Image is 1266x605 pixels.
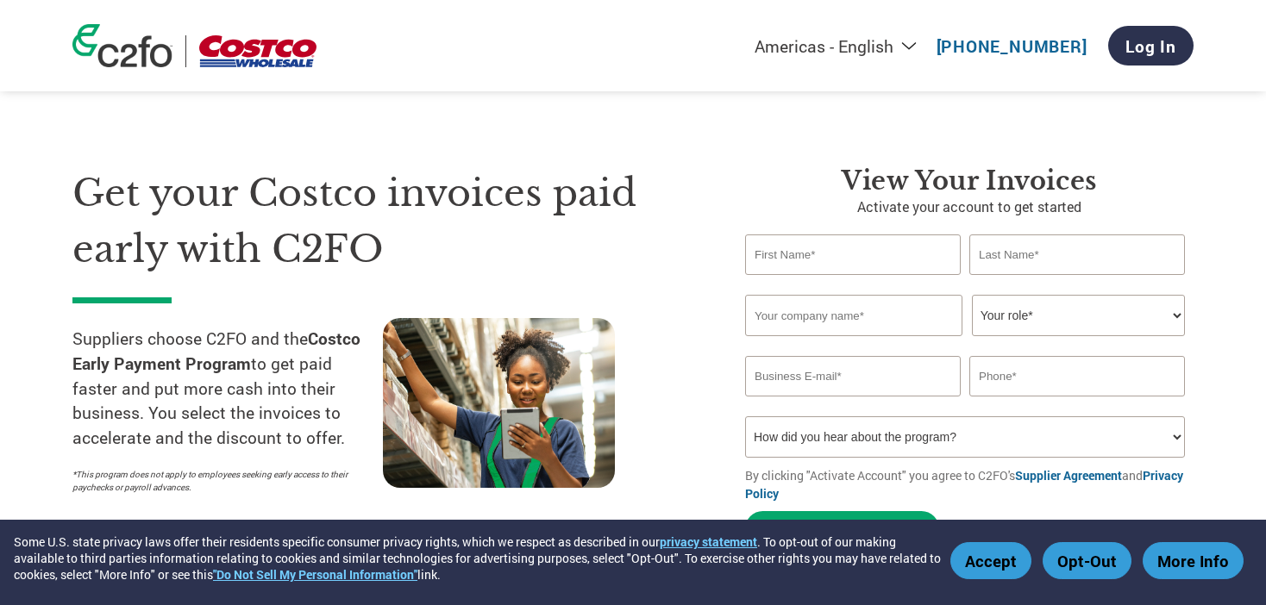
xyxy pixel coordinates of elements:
[213,566,417,583] a: "Do Not Sell My Personal Information"
[937,35,1087,57] a: [PHONE_NUMBER]
[14,533,942,583] div: Some U.S. state privacy laws offer their residents specific consumer privacy rights, which we res...
[745,356,961,396] input: Invalid Email format
[969,398,1185,409] div: Inavlid Phone Number
[745,398,961,409] div: Inavlid Email Address
[72,24,172,67] img: c2fo logo
[199,35,316,67] img: Costco
[745,467,1183,502] a: Privacy Policy
[969,234,1185,275] input: Last Name*
[745,196,1194,217] p: Activate your account to get started
[1015,467,1122,483] a: Supplier Agreement
[950,542,1031,579] button: Accept
[660,533,757,550] a: privacy statement
[745,234,961,275] input: First Name*
[745,165,1194,196] h3: View Your Invoices
[72,165,693,277] h1: Get your Costco invoices paid early with C2FO
[383,318,615,488] img: supply chain worker
[969,277,1185,288] div: Invalid last name or last name is too long
[969,356,1185,396] input: Phone*
[72,327,360,374] strong: Costco Early Payment Program
[745,338,1185,349] div: Invalid company name or company name is too long
[745,295,962,336] input: Your company name*
[1043,542,1131,579] button: Opt-Out
[1143,542,1244,579] button: More Info
[72,468,366,494] p: *This program does not apply to employees seeking early access to their paychecks or payroll adva...
[972,295,1185,336] select: Title/Role
[72,327,383,451] p: Suppliers choose C2FO and the to get paid faster and put more cash into their business. You selec...
[745,466,1194,502] p: By clicking "Activate Account" you agree to C2FO's and
[745,511,939,546] button: Activate Account
[1108,26,1194,65] a: Log In
[745,277,961,288] div: Invalid first name or first name is too long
